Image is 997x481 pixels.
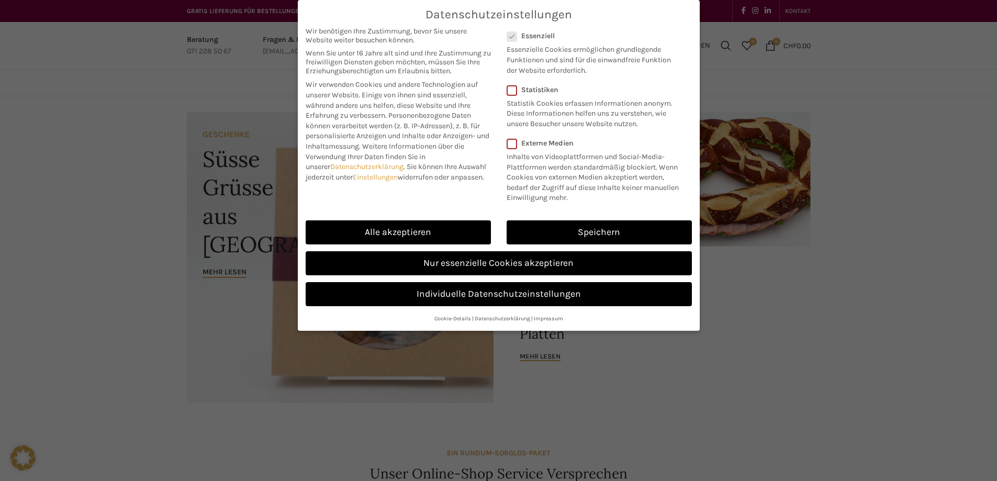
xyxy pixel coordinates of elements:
[507,94,678,129] p: Statistik Cookies erfassen Informationen anonym. Diese Informationen helfen uns zu verstehen, wie...
[306,111,489,151] span: Personenbezogene Daten können verarbeitet werden (z. B. IP-Adressen), z. B. für personalisierte A...
[353,173,398,182] a: Einstellungen
[434,315,471,322] a: Cookie-Details
[330,162,404,171] a: Datenschutzerklärung
[306,220,491,244] a: Alle akzeptieren
[507,220,692,244] a: Speichern
[425,8,572,21] span: Datenschutzeinstellungen
[306,251,692,275] a: Nur essenzielle Cookies akzeptieren
[507,148,685,203] p: Inhalte von Videoplattformen und Social-Media-Plattformen werden standardmäßig blockiert. Wenn Co...
[507,85,678,94] label: Statistiken
[507,139,685,148] label: Externe Medien
[507,40,678,75] p: Essenzielle Cookies ermöglichen grundlegende Funktionen und sind für die einwandfreie Funktion de...
[306,49,491,75] span: Wenn Sie unter 16 Jahre alt sind und Ihre Zustimmung zu freiwilligen Diensten geben möchten, müss...
[306,282,692,306] a: Individuelle Datenschutzeinstellungen
[534,315,563,322] a: Impressum
[475,315,530,322] a: Datenschutzerklärung
[306,162,486,182] span: Sie können Ihre Auswahl jederzeit unter widerrufen oder anpassen.
[306,27,491,44] span: Wir benötigen Ihre Zustimmung, bevor Sie unsere Website weiter besuchen können.
[306,80,478,120] span: Wir verwenden Cookies und andere Technologien auf unserer Website. Einige von ihnen sind essenzie...
[507,31,678,40] label: Essenziell
[306,142,464,171] span: Weitere Informationen über die Verwendung Ihrer Daten finden Sie in unserer .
